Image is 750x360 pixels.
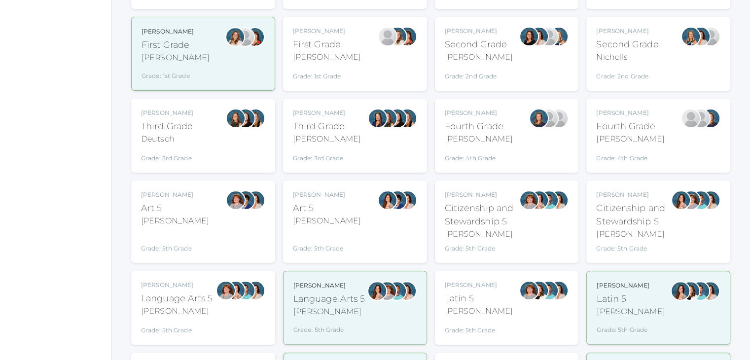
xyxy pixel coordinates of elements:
div: Sarah Bence [377,281,397,301]
div: First Grade [142,38,210,52]
div: Rebecca Salazar [378,190,397,210]
div: Sarah Bence [226,190,246,210]
div: Sarah Bence [519,190,539,210]
div: Cari Burke [246,281,265,300]
div: [PERSON_NAME] [445,190,520,199]
div: Third Grade [293,120,361,133]
div: Westen Taylor [539,281,559,300]
div: [PERSON_NAME] [141,190,209,199]
div: Grade: 1st Grade [293,67,361,81]
div: Westen Taylor [236,281,255,300]
div: Second Grade [596,38,658,51]
div: Jaimie Watson [235,27,255,47]
div: [PERSON_NAME] [142,27,210,36]
div: [PERSON_NAME] [293,51,361,63]
div: [PERSON_NAME] [596,108,664,117]
div: Language Arts 5 [141,292,213,305]
div: Cari Burke [529,27,549,46]
div: Rebecca Salazar [671,281,690,301]
div: Cari Burke [701,190,720,210]
div: Rebecca Salazar [529,190,549,210]
div: Katie Watters [236,108,255,128]
div: Andrea Deutsch [378,108,397,128]
div: [PERSON_NAME] [293,27,361,36]
div: Juliana Fowler [397,108,417,128]
div: Grade: 5th Grade [597,322,665,334]
div: Latin 5 [445,292,513,305]
div: Sarah Bence [681,190,701,210]
div: Heather Porter [691,108,711,128]
div: Grade: 2nd Grade [596,67,658,81]
div: Emily Balli [519,27,539,46]
div: Westen Taylor [387,281,407,301]
div: Rebecca Salazar [226,281,246,300]
div: [PERSON_NAME] [445,108,513,117]
div: Teresa Deutsch [680,281,700,301]
div: Rebecca Salazar [671,190,691,210]
div: [PERSON_NAME] [293,108,361,117]
div: Latin 5 [597,292,665,306]
div: [PERSON_NAME] [293,215,361,227]
div: Westen Taylor [690,281,710,301]
div: Art 5 [293,202,361,215]
div: [PERSON_NAME] [293,281,365,290]
div: Grade: 4th Grade [445,149,513,163]
div: Cari Burke [246,190,265,210]
div: Liv Barber [388,27,407,46]
div: Westen Taylor [539,190,559,210]
div: Cari Burke [549,190,569,210]
div: Rebecca Salazar [367,281,387,301]
div: [PERSON_NAME] [142,52,210,64]
div: Ellie Bradley [529,108,549,128]
div: Grade: 3rd Grade [293,149,361,163]
div: Grade: 1st Grade [142,68,210,80]
div: [PERSON_NAME] [141,305,213,317]
div: [PERSON_NAME] [141,281,213,289]
div: Andrea Deutsch [226,108,246,128]
div: Fourth Grade [445,120,513,133]
div: Liv Barber [225,27,245,47]
div: Sarah Armstrong [539,27,559,46]
div: [PERSON_NAME] [293,133,361,145]
div: Lydia Chaffin [539,108,559,128]
div: [PERSON_NAME] [597,281,665,290]
div: Grade: 3rd Grade [141,149,193,163]
div: Juliana Fowler [246,108,265,128]
div: Jaimie Watson [378,27,397,46]
div: Deutsch [141,133,193,145]
div: Language Arts 5 [293,292,365,306]
div: Heather Porter [549,108,569,128]
div: Citizenship and Stewardship 5 [596,202,671,228]
div: Nicholls [596,51,658,63]
div: Sarah Armstrong [701,27,720,46]
div: Cari Burke [397,281,417,301]
div: Citizenship and Stewardship 5 [445,202,520,228]
div: Cari Burke [691,27,711,46]
div: Art 5 [141,202,209,215]
div: [PERSON_NAME] [293,190,361,199]
div: Sarah Bence [519,281,539,300]
div: Second Grade [445,38,513,51]
div: [PERSON_NAME] [596,27,658,36]
div: Grade: 5th Grade [141,231,209,253]
div: Third Grade [141,120,193,133]
div: Fourth Grade [596,120,664,133]
div: Cari Burke [549,281,569,300]
div: Heather Wallock [397,27,417,46]
div: [PERSON_NAME] [445,51,513,63]
div: Cari Burke [397,190,417,210]
div: [PERSON_NAME] [445,133,513,145]
div: Grade: 5th Grade [445,244,520,253]
div: Sarah Bence [216,281,236,300]
div: Cari Burke [700,281,720,301]
div: [PERSON_NAME] [445,305,513,317]
div: [PERSON_NAME] [141,108,193,117]
div: [PERSON_NAME] [445,27,513,36]
div: Ellie Bradley [701,108,720,128]
div: [PERSON_NAME] [445,281,513,289]
div: Courtney Nicholls [681,27,701,46]
div: Westen Taylor [691,190,711,210]
div: [PERSON_NAME] [445,228,520,240]
div: Courtney Nicholls [549,27,569,46]
div: Carolyn Sugimoto [236,190,255,210]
